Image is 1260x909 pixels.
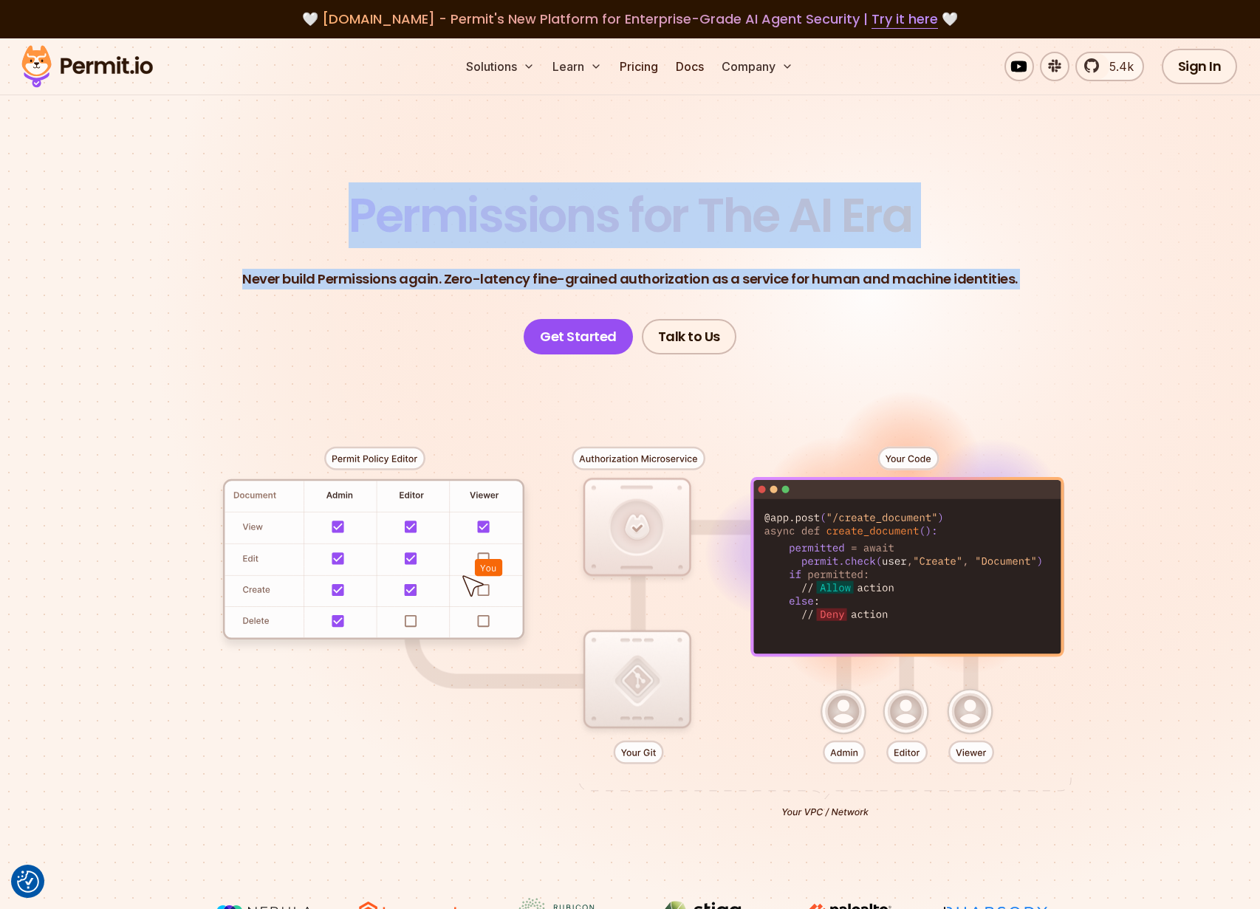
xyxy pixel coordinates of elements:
[547,52,608,81] button: Learn
[642,319,736,354] a: Talk to Us
[716,52,799,81] button: Company
[524,319,633,354] a: Get Started
[349,182,911,248] span: Permissions for The AI Era
[670,52,710,81] a: Docs
[242,269,1018,289] p: Never build Permissions again. Zero-latency fine-grained authorization as a service for human and...
[460,52,541,81] button: Solutions
[35,9,1225,30] div: 🤍 🤍
[15,41,160,92] img: Permit logo
[614,52,664,81] a: Pricing
[322,10,938,28] span: [DOMAIN_NAME] - Permit's New Platform for Enterprise-Grade AI Agent Security |
[17,871,39,893] button: Consent Preferences
[17,871,39,893] img: Revisit consent button
[1100,58,1134,75] span: 5.4k
[872,10,938,29] a: Try it here
[1075,52,1144,81] a: 5.4k
[1162,49,1238,84] a: Sign In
